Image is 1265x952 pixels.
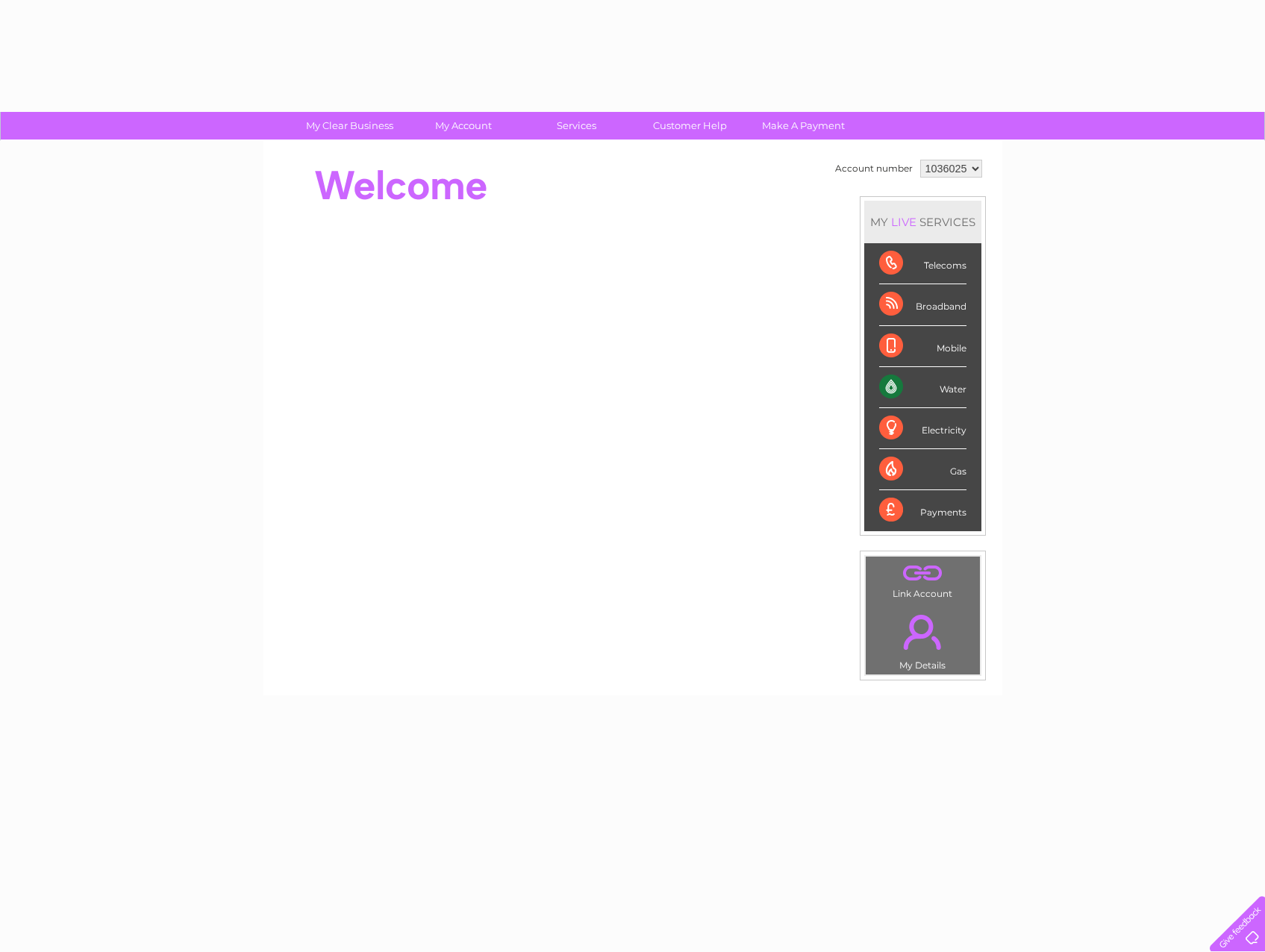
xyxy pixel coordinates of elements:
div: Electricity [879,408,966,449]
a: Customer Help [628,112,752,140]
div: MY SERVICES [864,201,981,243]
div: Broadband [879,284,966,325]
a: Make A Payment [742,112,865,140]
td: My Details [865,602,981,675]
div: LIVE [888,215,919,229]
div: Mobile [879,326,966,367]
a: . [869,560,976,586]
td: Link Account [865,556,981,603]
div: Payments [879,490,966,530]
a: My Clear Business [288,112,411,140]
div: Water [879,367,966,408]
div: Telecoms [879,243,966,284]
a: Services [515,112,638,140]
td: Account number [831,156,916,181]
div: Gas [879,449,966,490]
a: . [869,606,976,658]
a: My Account [402,112,525,140]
